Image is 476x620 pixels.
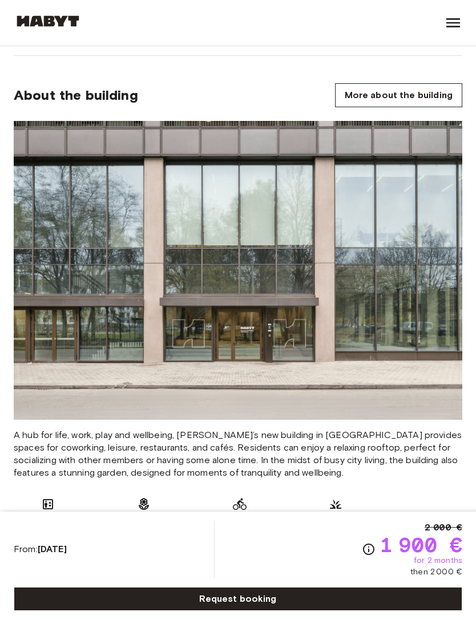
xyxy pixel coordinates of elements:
img: Habyt [14,15,82,27]
b: [DATE] [38,544,67,554]
svg: Check cost overview for full price breakdown. Please note that discounts apply to new joiners onl... [362,542,376,556]
span: for 2 months [414,555,462,566]
span: From: [14,543,67,556]
a: More about the building [335,83,462,107]
span: A hub for life, work, play and wellbeing, [PERSON_NAME]’s new building in [GEOGRAPHIC_DATA] provi... [14,429,462,479]
span: About the building [14,87,138,104]
img: Placeholder image [14,121,462,420]
span: 1 900 € [380,534,462,555]
span: then 2 000 € [410,566,462,578]
span: 2 000 € [425,521,462,534]
a: Request booking [14,587,462,611]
